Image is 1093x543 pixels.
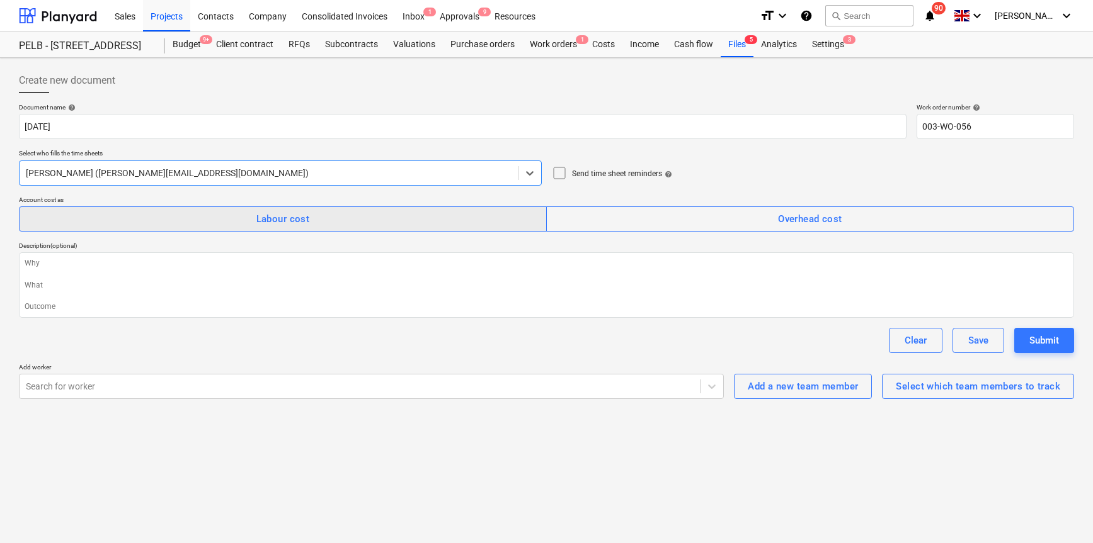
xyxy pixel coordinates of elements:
span: help [662,171,672,178]
span: [PERSON_NAME] [995,11,1058,21]
i: keyboard_arrow_down [970,8,985,23]
span: 1 [576,35,588,44]
span: help [970,104,980,111]
button: Select which team members to track [882,374,1074,399]
a: Client contract [209,32,281,57]
div: Settings [804,32,852,57]
div: Clear [905,332,927,349]
div: Labour cost [256,211,310,227]
span: search [831,11,841,21]
div: Select which team members to track [896,378,1060,395]
span: 1 [423,8,436,16]
i: keyboard_arrow_down [1059,8,1074,23]
button: Overhead cost [546,206,1074,232]
button: Search [825,5,913,26]
div: PELB - [STREET_ADDRESS] [19,40,150,53]
i: keyboard_arrow_down [775,8,790,23]
div: Send time sheet reminders [572,169,672,179]
button: Submit [1014,328,1074,353]
p: Add worker [19,363,724,374]
a: Purchase orders [443,32,522,57]
a: Subcontracts [318,32,386,57]
a: Valuations [386,32,443,57]
div: Select who fills the time sheets [19,149,542,157]
a: Settings3 [804,32,852,57]
span: 5 [745,35,757,44]
input: Order number [917,114,1074,139]
i: Knowledge base [800,8,813,23]
div: Work orders [522,32,585,57]
span: 3 [843,35,856,44]
div: Save [968,332,988,349]
a: Work orders1 [522,32,585,57]
i: notifications [924,8,936,23]
button: Add a new team member [734,374,872,399]
a: Income [622,32,667,57]
div: Document name [19,103,907,111]
span: 9 [478,8,491,16]
i: format_size [760,8,775,23]
button: Save [953,328,1004,353]
input: Document name [19,114,907,139]
div: Overhead cost [778,211,842,227]
span: 90 [932,2,946,14]
span: Create new document [19,73,115,88]
button: Clear [889,328,942,353]
a: RFQs [281,32,318,57]
div: Submit [1029,332,1059,349]
a: Cash flow [667,32,721,57]
a: Analytics [753,32,804,57]
button: Labour cost [19,206,547,232]
a: Files5 [721,32,753,57]
div: Files [721,32,753,57]
div: Add a new team member [748,378,858,395]
a: Costs [585,32,622,57]
div: Account cost as [19,196,1074,204]
span: help [66,104,76,111]
div: Budget [165,32,209,57]
a: Budget9+ [165,32,209,57]
span: 9+ [200,35,212,44]
div: Work order number [917,103,1074,111]
div: Description (optional) [19,242,1074,250]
